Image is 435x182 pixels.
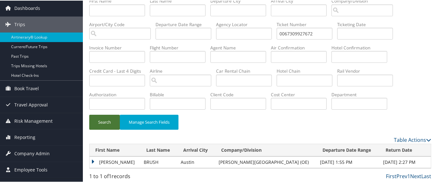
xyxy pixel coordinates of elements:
[14,80,39,96] span: Book Travel
[317,143,380,156] th: Departure Date Range: activate to sort column descending
[210,44,271,50] label: Agent Name
[156,21,216,27] label: Departure Date Range
[337,21,398,27] label: Ticketing Date
[14,145,50,161] span: Company Admin
[14,129,35,145] span: Reporting
[215,156,317,167] td: [PERSON_NAME][GEOGRAPHIC_DATA] (OE)
[14,96,48,112] span: Travel Approval
[421,172,431,179] a: Last
[216,21,277,27] label: Agency Locator
[141,156,178,167] td: BRUSH
[90,156,141,167] td: [PERSON_NAME]
[89,91,150,97] label: Authorization
[89,67,150,74] label: Credit Card - Last 4 Digits
[178,156,215,167] td: Austin
[271,91,331,97] label: Cost Center
[109,172,112,179] span: 1
[271,44,331,50] label: Air Confirmation
[216,67,277,74] label: Car Rental Chain
[14,16,25,32] span: Trips
[394,136,431,143] a: Table Actions
[150,67,216,74] label: Airline
[141,143,178,156] th: Last Name: activate to sort column ascending
[337,67,398,74] label: Rail Vendor
[380,156,431,167] td: [DATE] 2:27 PM
[277,21,337,27] label: Ticket Number
[150,91,210,97] label: Billable
[317,156,380,167] td: [DATE] 1:55 PM
[90,143,141,156] th: First Name: activate to sort column ascending
[277,67,337,74] label: Hotel Chain
[89,44,150,50] label: Invoice Number
[386,172,396,179] a: First
[215,143,317,156] th: Company/Division
[14,113,53,128] span: Risk Management
[178,143,215,156] th: Arrival City: activate to sort column ascending
[120,114,178,129] button: Manage Search Fields
[410,172,421,179] a: Next
[210,91,271,97] label: Client Code
[396,172,407,179] a: Prev
[150,44,210,50] label: Flight Number
[89,114,120,129] button: Search
[331,44,392,50] label: Hotel Confirmation
[14,161,47,177] span: Employee Tools
[407,172,410,179] a: 1
[89,21,156,27] label: Airport/City Code
[331,91,392,97] label: Department
[380,143,431,156] th: Return Date: activate to sort column ascending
